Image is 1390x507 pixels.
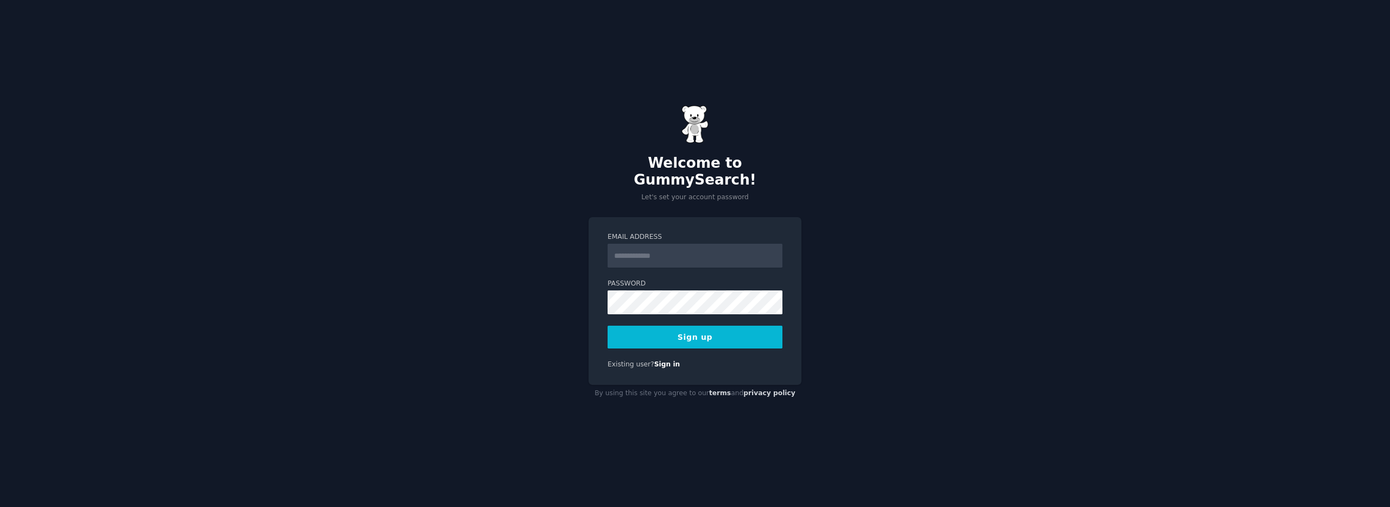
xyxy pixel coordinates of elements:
span: Existing user? [608,360,654,368]
a: privacy policy [743,389,795,397]
a: terms [709,389,731,397]
a: Sign in [654,360,680,368]
button: Sign up [608,326,782,348]
label: Password [608,279,782,289]
label: Email Address [608,232,782,242]
h2: Welcome to GummySearch! [589,155,801,189]
img: Gummy Bear [681,105,709,143]
div: By using this site you agree to our and [589,385,801,402]
p: Let's set your account password [589,193,801,202]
